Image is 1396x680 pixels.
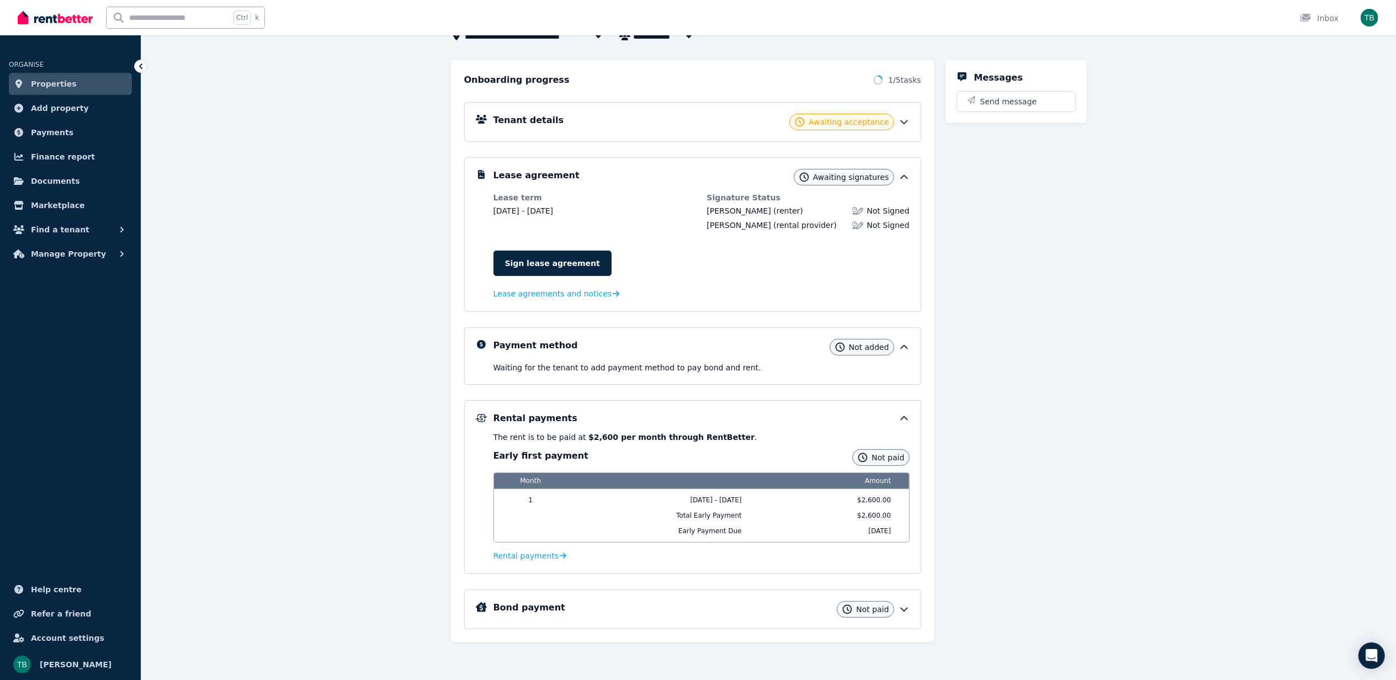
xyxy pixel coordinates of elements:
[867,205,909,216] span: Not Signed
[31,247,106,261] span: Manage Property
[809,116,889,127] span: Awaiting acceptance
[9,627,132,649] a: Account settings
[707,205,803,216] div: (renter)
[9,243,132,265] button: Manage Property
[40,658,112,671] span: [PERSON_NAME]
[9,97,132,119] a: Add property
[9,61,44,68] span: ORGANISE
[31,126,73,139] span: Payments
[9,194,132,216] a: Marketplace
[974,71,1023,84] h5: Messages
[493,362,910,373] p: Waiting for the tenant to add payment method to pay bond and rent .
[9,219,132,241] button: Find a tenant
[31,223,89,236] span: Find a tenant
[707,192,910,203] dt: Signature Status
[1358,642,1385,669] div: Open Intercom Messenger
[464,73,570,87] h2: Onboarding progress
[31,631,104,645] span: Account settings
[888,75,921,86] span: 1 / 5 tasks
[13,656,31,673] img: Tillyck Bevins
[31,150,95,163] span: Finance report
[775,527,895,535] span: [DATE]
[567,496,768,504] span: [DATE] - [DATE]
[707,220,837,231] div: (rental provider)
[9,578,132,601] a: Help centre
[493,449,588,463] h3: Early first payment
[501,473,561,488] span: Month
[980,96,1037,107] span: Send message
[852,205,863,216] img: Lease not signed
[567,511,768,520] span: Total Early Payment
[476,414,487,422] img: Rental Payments
[31,174,80,188] span: Documents
[493,169,580,182] h5: Lease agreement
[707,206,771,215] span: [PERSON_NAME]
[493,192,696,203] dt: Lease term
[849,342,889,353] span: Not added
[493,601,565,614] h5: Bond payment
[493,550,559,561] span: Rental payments
[31,607,91,620] span: Refer a friend
[856,604,889,615] span: Not paid
[31,199,84,212] span: Marketplace
[493,251,612,276] a: Sign lease agreement
[493,550,567,561] a: Rental payments
[775,511,895,520] span: $2,600.00
[501,496,561,504] span: 1
[493,412,577,425] h5: Rental payments
[493,205,696,216] dd: [DATE] - [DATE]
[852,220,863,231] img: Lease not signed
[31,102,89,115] span: Add property
[31,77,77,91] span: Properties
[255,13,259,22] span: k
[493,339,578,352] h5: Payment method
[9,146,132,168] a: Finance report
[1300,13,1339,24] div: Inbox
[9,73,132,95] a: Properties
[867,220,909,231] span: Not Signed
[493,114,564,127] h5: Tenant details
[9,121,132,144] a: Payments
[9,170,132,192] a: Documents
[476,602,487,612] img: Bond Details
[872,452,904,463] span: Not paid
[775,473,895,488] span: Amount
[18,9,93,26] img: RentBetter
[233,10,251,25] span: Ctrl
[493,288,612,299] span: Lease agreements and notices
[775,496,895,504] span: $2,600.00
[9,603,132,625] a: Refer a friend
[588,433,755,442] b: $2,600 per month through RentBetter
[707,221,771,230] span: [PERSON_NAME]
[31,583,82,596] span: Help centre
[493,432,910,443] p: The rent is to be paid at .
[1361,9,1378,26] img: Tillyck Bevins
[957,92,1075,111] button: Send message
[493,288,620,299] a: Lease agreements and notices
[567,527,768,535] span: Early Payment Due
[813,172,889,183] span: Awaiting signatures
